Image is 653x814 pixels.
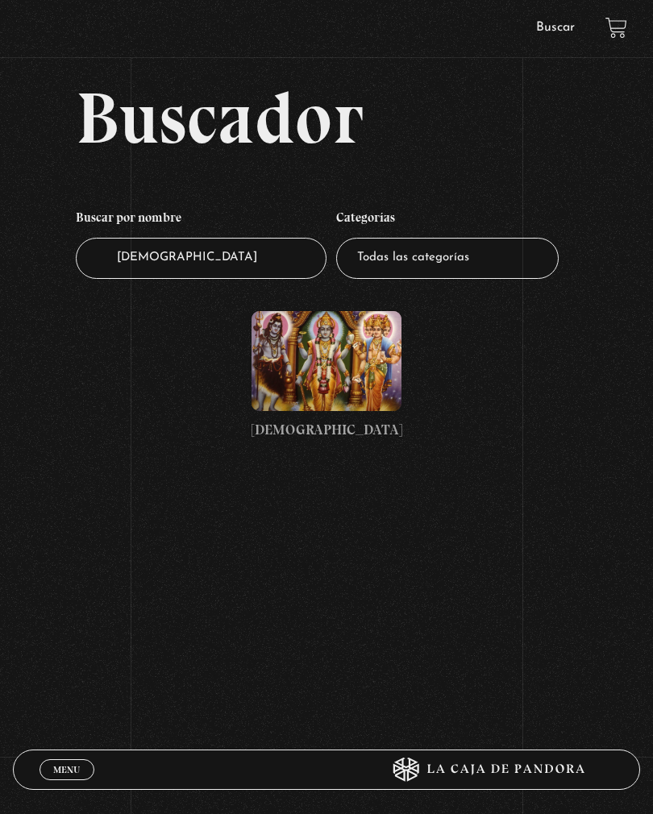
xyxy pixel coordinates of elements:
a: View your shopping cart [605,17,627,39]
span: Menu [53,765,80,775]
a: Buscar [536,21,575,34]
h4: [DEMOGRAPHIC_DATA] [252,419,402,441]
span: Cerrar [48,779,85,790]
a: [DEMOGRAPHIC_DATA] [252,311,402,441]
h4: Buscar por nombre [76,202,326,238]
h4: Categorías [336,202,559,238]
h2: Buscador [76,81,640,154]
